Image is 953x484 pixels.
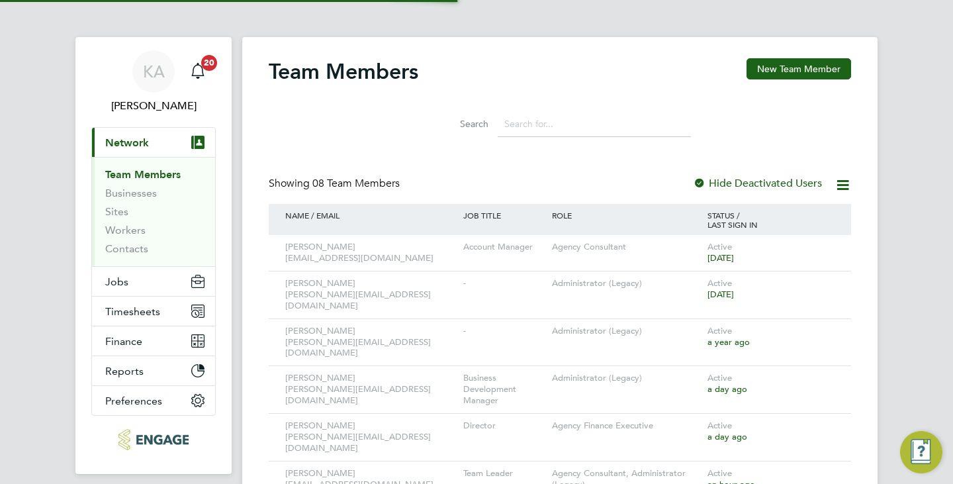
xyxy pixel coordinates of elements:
div: Active [704,319,838,355]
a: Team Members [105,168,181,181]
a: Businesses [105,187,157,199]
span: Timesheets [105,305,160,318]
img: axcis-logo-retina.png [118,429,189,450]
span: KA [143,63,165,80]
a: Contacts [105,242,148,255]
span: [DATE] [707,252,734,264]
div: NAME / EMAIL [282,204,460,226]
div: [PERSON_NAME] [PERSON_NAME][EMAIL_ADDRESS][DOMAIN_NAME] [282,319,460,366]
div: Active [704,271,838,307]
nav: Main navigation [75,37,232,474]
div: Administrator (Legacy) [549,319,704,344]
div: [PERSON_NAME] [PERSON_NAME][EMAIL_ADDRESS][DOMAIN_NAME] [282,271,460,318]
div: Network [92,157,215,266]
button: Network [92,128,215,157]
span: Network [105,136,149,149]
div: Administrator (Legacy) [549,271,704,296]
div: [PERSON_NAME] [PERSON_NAME][EMAIL_ADDRESS][DOMAIN_NAME] [282,366,460,413]
span: 20 [201,55,217,71]
div: Agency Finance Executive [549,414,704,438]
button: Timesheets [92,297,215,326]
div: STATUS / LAST SIGN IN [704,204,838,236]
div: [PERSON_NAME] [EMAIL_ADDRESS][DOMAIN_NAME] [282,235,460,271]
div: Account Manager [460,235,549,260]
div: Active [704,366,838,402]
button: Preferences [92,386,215,415]
span: a year ago [707,336,750,348]
div: Business Development Manager [460,366,549,413]
a: Go to home page [91,429,216,450]
button: Engage Resource Center [900,431,942,473]
label: Hide Deactivated Users [693,177,822,190]
div: - [460,271,549,296]
div: - [460,319,549,344]
span: 08 Team Members [312,177,400,190]
a: Workers [105,224,146,236]
button: Reports [92,356,215,385]
a: 20 [185,50,211,93]
div: Active [704,235,838,271]
span: Jobs [105,275,128,288]
div: Showing [269,177,402,191]
span: a day ago [707,383,747,395]
button: New Team Member [747,58,851,79]
span: Kira Alani [91,98,216,114]
span: Finance [105,335,142,348]
span: a day ago [707,431,747,442]
input: Search for... [498,111,691,137]
label: Search [429,118,488,130]
div: Director [460,414,549,438]
span: [DATE] [707,289,734,300]
a: Sites [105,205,128,218]
a: KA[PERSON_NAME] [91,50,216,114]
div: Agency Consultant [549,235,704,260]
div: Administrator (Legacy) [549,366,704,391]
div: JOB TITLE [460,204,549,226]
div: Active [704,414,838,450]
span: Preferences [105,395,162,407]
div: [PERSON_NAME] [PERSON_NAME][EMAIL_ADDRESS][DOMAIN_NAME] [282,414,460,461]
h2: Team Members [269,58,418,85]
button: Jobs [92,267,215,296]
div: ROLE [549,204,704,226]
span: Reports [105,365,144,377]
button: Finance [92,326,215,356]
